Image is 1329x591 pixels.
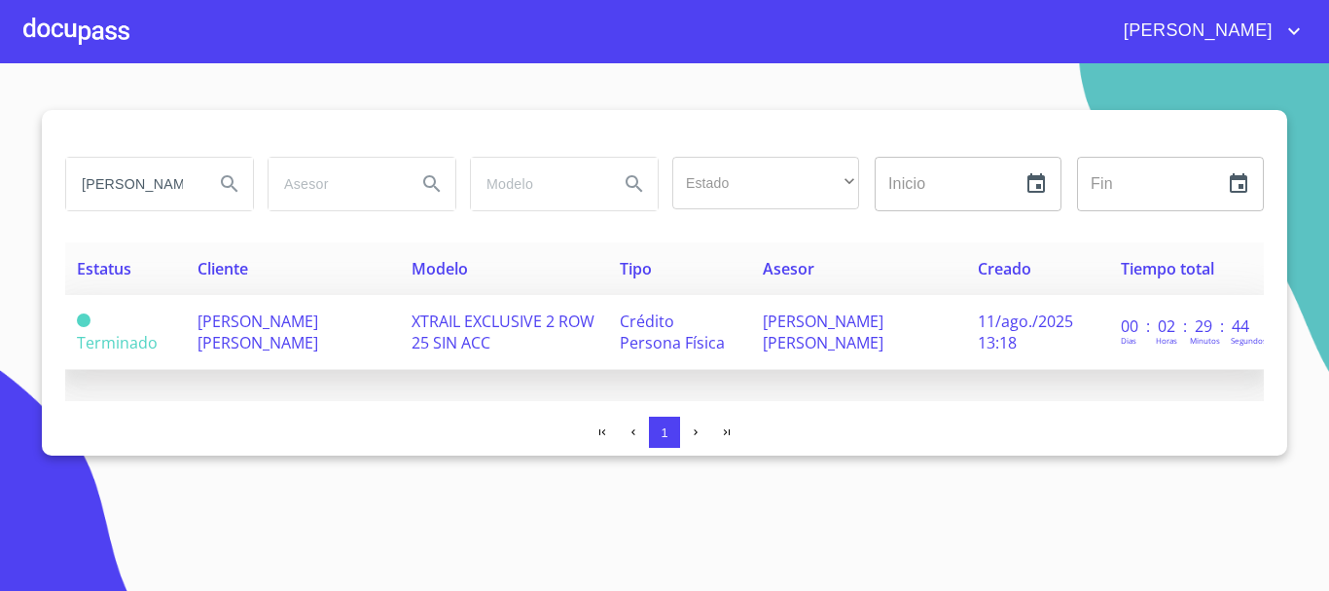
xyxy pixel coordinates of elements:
span: Modelo [412,258,468,279]
p: Segundos [1231,335,1267,346]
span: [PERSON_NAME] [PERSON_NAME] [198,311,318,353]
button: Search [206,161,253,207]
p: Minutos [1190,335,1220,346]
p: Dias [1121,335,1136,346]
span: Terminado [77,314,90,327]
button: 1 [649,417,680,448]
span: [PERSON_NAME] [1109,16,1282,47]
button: account of current user [1109,16,1306,47]
p: 00 : 02 : 29 : 44 [1121,315,1252,337]
span: Estatus [77,258,131,279]
span: Cliente [198,258,248,279]
span: Tipo [620,258,652,279]
span: [PERSON_NAME] [PERSON_NAME] [763,311,883,353]
input: search [269,158,401,210]
span: 11/ago./2025 13:18 [978,311,1073,353]
button: Search [611,161,658,207]
span: 1 [661,425,667,440]
button: Search [409,161,455,207]
span: XTRAIL EXCLUSIVE 2 ROW 25 SIN ACC [412,311,594,353]
div: ​ [672,157,859,209]
span: Asesor [763,258,814,279]
span: Tiempo total [1121,258,1214,279]
input: search [66,158,198,210]
span: Creado [978,258,1031,279]
p: Horas [1156,335,1177,346]
span: Crédito Persona Física [620,311,725,353]
input: search [471,158,603,210]
span: Terminado [77,332,158,353]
